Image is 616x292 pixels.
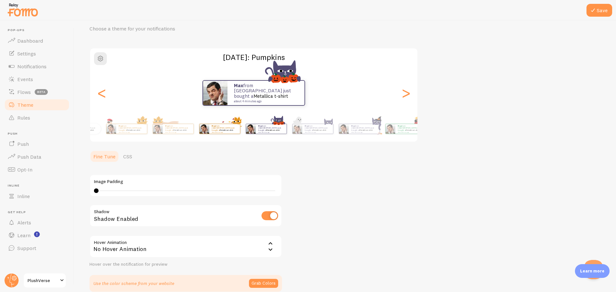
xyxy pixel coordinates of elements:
[17,166,32,173] span: Opt-In
[90,25,244,32] p: Choose a theme for your notifications
[90,204,282,228] div: Shadow Enabled
[212,125,237,133] p: from [GEOGRAPHIC_DATA] just bought a
[73,131,98,133] small: about 4 minutes ago
[119,125,123,127] strong: Max
[359,129,373,131] a: Metallica t-shirt
[90,150,119,163] a: Fine Tune
[4,86,70,98] a: Flows beta
[199,124,209,134] img: Fomo
[17,232,30,238] span: Learn
[351,131,376,133] small: about 4 minutes ago
[580,268,604,274] p: Learn more
[234,83,298,103] p: from [GEOGRAPHIC_DATA] just bought a
[212,131,237,133] small: about 4 minutes ago
[385,124,395,134] img: Fomo
[8,28,70,32] span: Pop-ups
[17,114,30,121] span: Rules
[119,150,136,163] a: CSS
[17,245,36,251] span: Support
[584,260,603,279] iframe: Help Scout Beacon - Open
[212,125,216,127] strong: Max
[4,34,70,47] a: Dashboard
[4,229,70,242] a: Learn
[153,124,162,134] img: Fomo
[246,124,255,134] img: Fomo
[4,73,70,86] a: Events
[219,129,233,131] a: Metallica t-shirt
[90,235,282,258] div: No Hover Animation
[34,231,40,237] svg: <p>Watch New Feature Tutorials!</p>
[258,125,284,133] p: from [GEOGRAPHIC_DATA] just bought a
[253,93,288,99] a: Metallica t-shirt
[7,2,39,18] img: fomo-relay-logo-orange.svg
[258,131,283,133] small: about 4 minutes ago
[93,280,174,287] p: Use the color scheme from your website
[17,50,36,57] span: Settings
[4,216,70,229] a: Alerts
[312,129,326,131] a: Metallica t-shirt
[398,125,402,127] strong: Max
[80,129,94,131] a: Metallica t-shirt
[165,125,169,127] strong: Max
[17,102,33,108] span: Theme
[23,273,66,288] a: PlushVerse
[126,129,140,131] a: Metallica t-shirt
[90,262,282,267] div: Hover over the notification for preview
[165,125,191,133] p: from [GEOGRAPHIC_DATA] just bought a
[266,129,280,131] a: Metallica t-shirt
[173,129,187,131] a: Metallica t-shirt
[94,179,278,185] label: Image Padding
[305,131,330,133] small: about 4 minutes ago
[398,131,423,133] small: about 4 minutes ago
[35,89,48,95] span: beta
[4,47,70,60] a: Settings
[8,132,70,136] span: Push
[4,60,70,73] a: Notifications
[4,138,70,150] a: Push
[90,52,417,62] h2: [DATE]: Pumpkins
[119,131,144,133] small: about 4 minutes ago
[575,264,610,278] div: Learn more
[4,98,70,111] a: Theme
[17,154,41,160] span: Push Data
[17,193,30,199] span: Inline
[402,70,410,116] div: Next slide
[17,219,31,226] span: Alerts
[4,150,70,163] a: Push Data
[398,125,424,133] p: from [GEOGRAPHIC_DATA] just bought a
[17,76,33,82] span: Events
[17,38,43,44] span: Dashboard
[292,124,302,134] img: Fomo
[4,190,70,203] a: Inline
[98,70,106,116] div: Previous slide
[28,277,58,284] span: PlushVerse
[203,81,227,105] img: Fomo
[73,125,98,133] p: from [GEOGRAPHIC_DATA] just bought a
[119,125,144,133] p: from [GEOGRAPHIC_DATA] just bought a
[351,125,355,127] strong: Max
[17,141,29,147] span: Push
[8,184,70,188] span: Inline
[4,111,70,124] a: Rules
[305,125,309,127] strong: Max
[258,125,262,127] strong: Max
[305,125,330,133] p: from [GEOGRAPHIC_DATA] just bought a
[165,131,190,133] small: about 4 minutes ago
[249,279,278,288] button: Grab Colors
[106,124,116,134] img: Fomo
[351,125,377,133] p: from [GEOGRAPHIC_DATA] just bought a
[4,242,70,254] a: Support
[17,89,31,95] span: Flows
[339,124,348,134] img: Fomo
[17,63,47,70] span: Notifications
[8,210,70,214] span: Get Help
[234,82,243,88] strong: Max
[234,100,296,103] small: about 4 minutes ago
[4,163,70,176] a: Opt-In
[406,129,419,131] a: Metallica t-shirt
